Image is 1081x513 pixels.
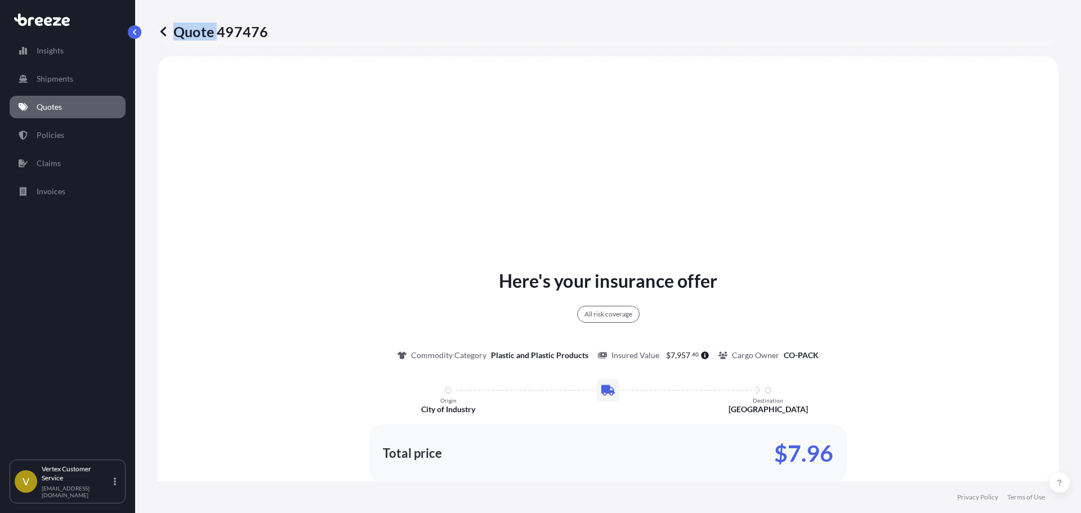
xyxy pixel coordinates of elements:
a: Privacy Policy [957,493,998,502]
p: Plastic and Plastic Products [491,350,588,361]
p: Policies [37,130,64,141]
p: Vertex Customer Service [42,465,111,483]
span: 7 [671,351,675,359]
span: . [691,353,692,356]
span: V [23,476,29,487]
p: [EMAIL_ADDRESS][DOMAIN_NAME] [42,485,111,498]
span: 957 [677,351,690,359]
p: Commodity Category [411,350,486,361]
span: $ [666,351,671,359]
a: Insights [10,39,126,62]
p: Here's your insurance offer [499,267,717,295]
div: All risk coverage [577,306,640,323]
a: Quotes [10,96,126,118]
p: Origin [440,397,457,404]
p: Cargo Owner [732,350,779,361]
a: Shipments [10,68,126,90]
p: Insured Value [611,350,659,361]
span: 40 [692,353,699,356]
p: Quote 497476 [158,23,268,41]
p: Invoices [37,186,65,197]
p: Quotes [37,101,62,113]
a: Claims [10,152,126,175]
p: Total price [383,448,442,459]
p: [GEOGRAPHIC_DATA] [729,404,808,415]
p: Destination [753,397,783,404]
p: CO-PACK [784,350,819,361]
a: Policies [10,124,126,146]
p: $7.96 [774,444,833,462]
p: Claims [37,158,61,169]
p: Insights [37,45,64,56]
a: Terms of Use [1007,493,1045,502]
p: City of Industry [421,404,475,415]
a: Invoices [10,180,126,203]
span: , [675,351,677,359]
p: Shipments [37,73,73,84]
